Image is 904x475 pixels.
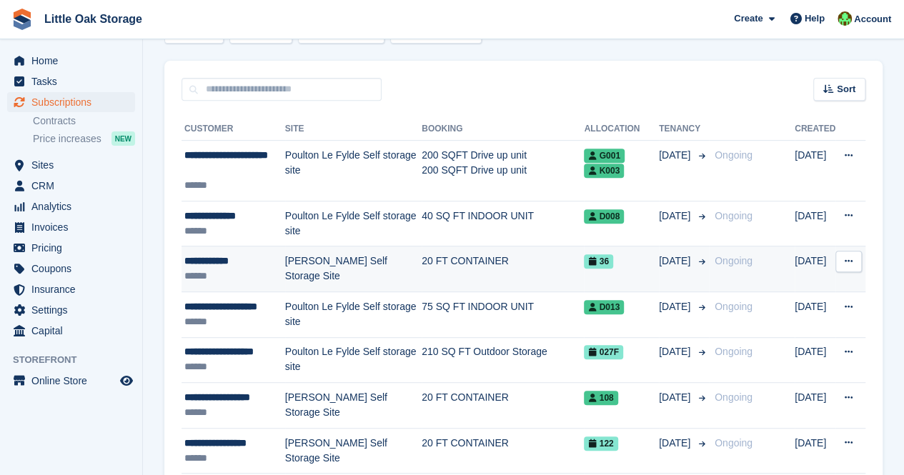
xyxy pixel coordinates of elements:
a: menu [7,217,135,237]
span: Ongoing [715,255,752,266]
span: Ongoing [715,210,752,221]
td: [DATE] [795,428,835,474]
span: [DATE] [659,299,693,314]
img: Michael Aujla [838,11,852,26]
td: Poulton Le Fylde Self storage site [285,337,422,383]
span: [DATE] [659,344,693,359]
a: Little Oak Storage [39,7,148,31]
span: [DATE] [659,254,693,269]
a: menu [7,300,135,320]
a: menu [7,155,135,175]
th: Booking [422,118,584,141]
span: [DATE] [659,209,693,224]
td: Poulton Le Fylde Self storage site [285,201,422,246]
span: 027F [584,345,622,359]
td: 20 FT CONTAINER [422,246,584,292]
span: CRM [31,176,117,196]
span: Sort [837,82,855,96]
span: Help [805,11,825,26]
span: Pricing [31,238,117,258]
span: Home [31,51,117,71]
span: Insurance [31,279,117,299]
td: 210 SQ FT Outdoor Storage [422,337,584,383]
div: NEW [111,131,135,146]
td: 200 SQFT Drive up unit 200 SQFT Drive up unit [422,141,584,201]
span: 36 [584,254,612,269]
a: menu [7,176,135,196]
span: Online Store [31,371,117,391]
td: [DATE] [795,291,835,337]
th: Tenancy [659,118,709,141]
a: menu [7,279,135,299]
span: [DATE] [659,148,693,163]
td: 75 SQ FT INDOOR UNIT [422,291,584,337]
td: 20 FT CONTAINER [422,428,584,474]
td: 40 SQ FT INDOOR UNIT [422,201,584,246]
a: menu [7,321,135,341]
td: [PERSON_NAME] Self Storage Site [285,428,422,474]
td: [DATE] [795,201,835,246]
span: Ongoing [715,437,752,449]
td: [DATE] [795,383,835,429]
a: Contracts [33,114,135,128]
span: Ongoing [715,149,752,161]
span: Create [734,11,763,26]
span: 122 [584,436,617,451]
td: [PERSON_NAME] Self Storage Site [285,246,422,292]
span: Account [854,12,891,26]
a: menu [7,259,135,279]
a: Price increases NEW [33,131,135,146]
span: Sites [31,155,117,175]
th: Allocation [584,118,658,141]
td: [DATE] [795,246,835,292]
span: Subscriptions [31,92,117,112]
span: Ongoing [715,346,752,357]
span: [DATE] [659,390,693,405]
a: menu [7,371,135,391]
span: Settings [31,300,117,320]
span: G001 [584,149,624,163]
span: K003 [584,164,624,178]
span: Tasks [31,71,117,91]
td: Poulton Le Fylde Self storage site [285,291,422,337]
span: Invoices [31,217,117,237]
img: stora-icon-8386f47178a22dfd0bd8f6a31ec36ba5ce8667c1dd55bd0f319d3a0aa187defe.svg [11,9,33,30]
a: menu [7,196,135,216]
a: menu [7,92,135,112]
td: [PERSON_NAME] Self Storage Site [285,383,422,429]
span: 108 [584,391,617,405]
span: D008 [584,209,624,224]
th: Customer [182,118,285,141]
span: Ongoing [715,301,752,312]
span: D013 [584,300,624,314]
th: Created [795,118,835,141]
th: Site [285,118,422,141]
td: [DATE] [795,337,835,383]
span: Capital [31,321,117,341]
span: Analytics [31,196,117,216]
td: [DATE] [795,141,835,201]
a: Preview store [118,372,135,389]
a: menu [7,71,135,91]
a: menu [7,238,135,258]
a: menu [7,51,135,71]
span: [DATE] [659,436,693,451]
span: Coupons [31,259,117,279]
span: Price increases [33,132,101,146]
span: Ongoing [715,391,752,403]
td: 20 FT CONTAINER [422,383,584,429]
span: Storefront [13,353,142,367]
td: Poulton Le Fylde Self storage site [285,141,422,201]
